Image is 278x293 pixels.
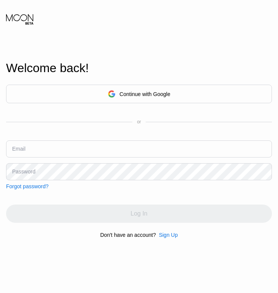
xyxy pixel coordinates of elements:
div: Forgot password? [6,183,49,189]
div: Continue with Google [119,91,170,97]
div: Welcome back! [6,61,272,75]
div: Sign Up [156,232,178,238]
div: Sign Up [159,232,178,238]
div: Password [12,169,35,175]
div: Don't have an account? [100,232,156,238]
div: or [137,119,141,124]
div: Email [12,146,25,152]
div: Continue with Google [6,85,272,103]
